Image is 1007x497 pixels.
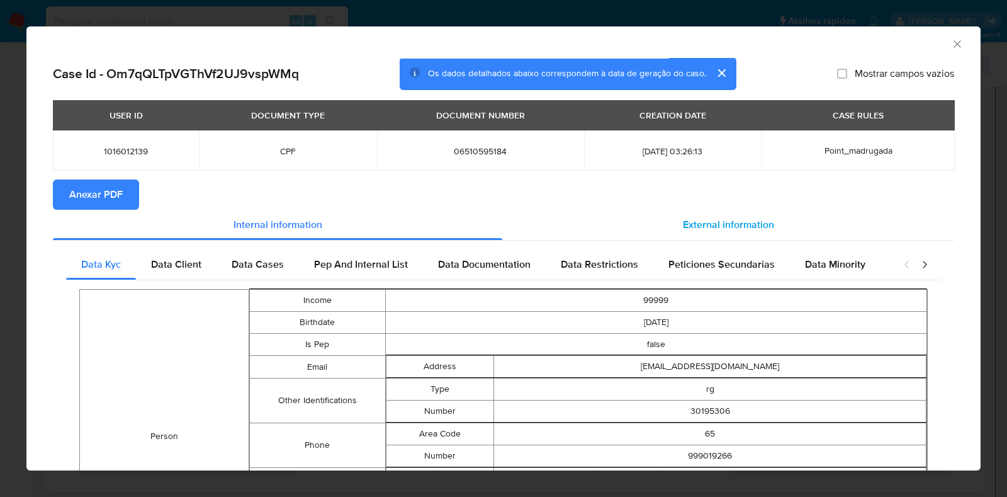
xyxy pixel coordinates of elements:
td: Phone [250,423,385,468]
td: [EMAIL_ADDRESS][DOMAIN_NAME] [494,356,926,378]
td: 65 [494,423,926,445]
div: Detailed info [53,210,954,240]
span: Peticiones Secundarias [668,257,775,271]
span: External information [683,217,774,232]
span: Os dados detalhados abaixo correspondem à data de geração do caso. [428,67,706,80]
td: Other Identifications [250,379,385,423]
span: Internal information [233,217,322,232]
span: Pep And Internal List [314,257,408,271]
span: Point_madrugada [824,144,892,157]
button: Anexar PDF [53,180,139,210]
td: Email [250,356,385,379]
input: Mostrar campos vazios [837,69,847,79]
button: cerrar [706,58,736,88]
span: Data Cases [232,257,284,271]
div: Detailed internal info [66,249,891,280]
span: Data Client [151,257,201,271]
span: 1016012139 [68,146,184,157]
td: Is Pep [250,334,385,356]
td: Type [386,379,494,401]
span: Data Kyc [81,257,121,271]
div: DOCUMENT TYPE [244,105,332,126]
td: CPF [494,468,926,490]
span: Anexar PDF [69,181,123,209]
td: 999019266 [494,445,926,467]
td: Income [250,290,385,312]
td: Number [386,401,494,423]
span: Data Documentation [438,257,531,271]
td: Type [386,468,494,490]
span: 06510595184 [392,146,569,157]
button: Fechar a janela [951,38,962,49]
div: closure-recommendation-modal [26,26,981,471]
td: Address [386,356,494,378]
span: [DATE] 03:26:13 [599,146,746,157]
td: 30195306 [494,401,926,423]
div: CREATION DATE [632,105,714,126]
div: CASE RULES [825,105,891,126]
span: Mostrar campos vazios [855,67,954,80]
td: rg [494,379,926,401]
div: DOCUMENT NUMBER [429,105,532,126]
td: Area Code [386,423,494,445]
td: false [385,334,927,356]
td: Birthdate [250,312,385,334]
div: USER ID [102,105,150,126]
td: 99999 [385,290,927,312]
td: [DATE] [385,312,927,334]
span: Data Minority [805,257,865,271]
h2: Case Id - Om7qQLTpVGThVf2UJ9vspWMq [53,66,299,82]
span: Data Restrictions [561,257,638,271]
span: CPF [215,146,362,157]
td: Number [386,445,494,467]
